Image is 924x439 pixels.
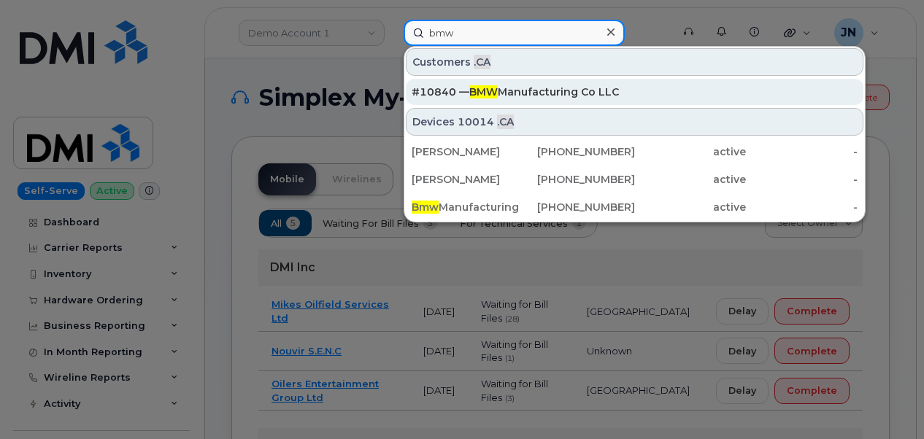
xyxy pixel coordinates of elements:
[474,55,490,69] span: .CA
[406,139,863,165] a: [PERSON_NAME][PHONE_NUMBER]active-
[635,144,747,159] div: active
[746,144,858,159] div: -
[406,166,863,193] a: [PERSON_NAME][PHONE_NUMBER]active-
[412,200,523,214] div: Manufacturing
[406,108,863,136] div: Devices
[412,201,439,214] span: Bmw
[406,48,863,76] div: Customers
[523,200,635,214] div: [PHONE_NUMBER]
[746,200,858,214] div: -
[458,114,494,129] span: 10014
[497,114,514,129] span: .CA
[406,79,863,105] a: #10840 —BMWManufacturing Co LLC
[635,172,747,187] div: active
[412,172,523,187] div: [PERSON_NAME]
[406,194,863,220] a: BmwManufacturing[PHONE_NUMBER]active-
[523,172,635,187] div: [PHONE_NUMBER]
[412,144,523,159] div: [PERSON_NAME]
[523,144,635,159] div: [PHONE_NUMBER]
[746,172,858,187] div: -
[469,85,498,98] span: BMW
[635,200,747,214] div: active
[412,85,858,99] div: #10840 — Manufacturing Co LLC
